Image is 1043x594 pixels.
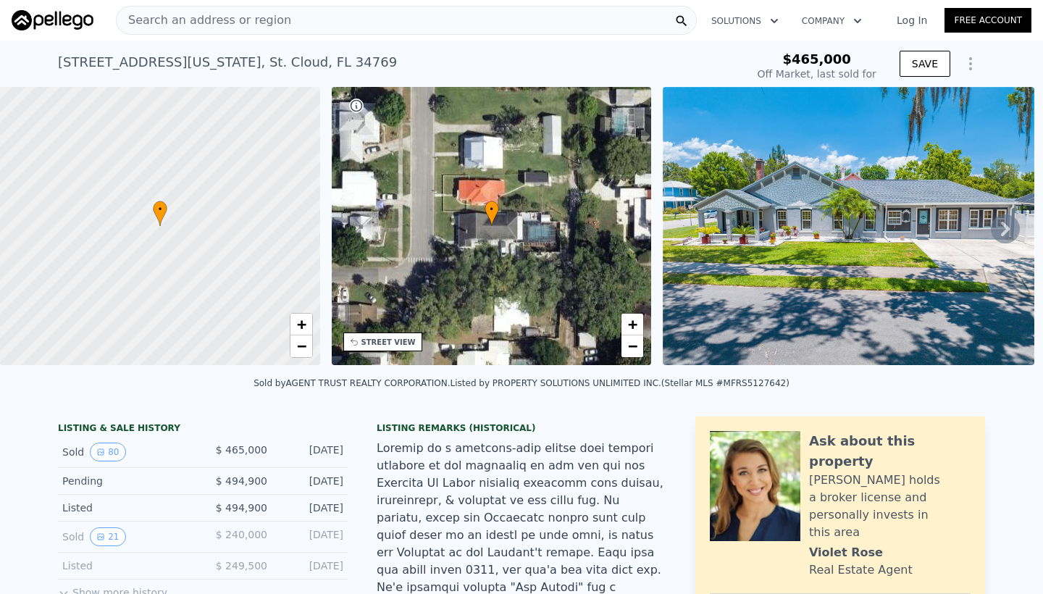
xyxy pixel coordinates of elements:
[62,443,191,461] div: Sold
[279,443,343,461] div: [DATE]
[216,502,267,514] span: $ 494,900
[296,315,306,333] span: +
[216,475,267,487] span: $ 494,900
[62,474,191,488] div: Pending
[62,527,191,546] div: Sold
[361,337,416,348] div: STREET VIEW
[956,49,985,78] button: Show Options
[377,422,666,434] div: Listing Remarks (Historical)
[809,431,971,472] div: Ask about this property
[628,337,637,355] span: −
[621,314,643,335] a: Zoom in
[290,314,312,335] a: Zoom in
[809,561,913,579] div: Real Estate Agent
[451,378,789,388] div: Listed by PROPERTY SOLUTIONS UNLIMITED INC. (Stellar MLS #MFRS5127642)
[628,315,637,333] span: +
[62,501,191,515] div: Listed
[216,560,267,572] span: $ 249,500
[879,13,944,28] a: Log In
[663,87,1034,365] img: Sale: 147857513 Parcel: 46623667
[700,8,790,34] button: Solutions
[12,10,93,30] img: Pellego
[153,201,167,226] div: •
[90,527,125,546] button: View historical data
[62,559,191,573] div: Listed
[485,203,499,216] span: •
[809,544,883,561] div: Violet Rose
[758,67,876,81] div: Off Market, last sold for
[117,12,291,29] span: Search an address or region
[279,559,343,573] div: [DATE]
[621,335,643,357] a: Zoom out
[216,529,267,540] span: $ 240,000
[782,51,851,67] span: $465,000
[254,378,450,388] div: Sold by AGENT TRUST REALTY CORPORATION .
[296,337,306,355] span: −
[90,443,125,461] button: View historical data
[485,201,499,226] div: •
[290,335,312,357] a: Zoom out
[58,52,397,72] div: [STREET_ADDRESS][US_STATE] , St. Cloud , FL 34769
[809,472,971,541] div: [PERSON_NAME] holds a broker license and personally invests in this area
[790,8,874,34] button: Company
[58,422,348,437] div: LISTING & SALE HISTORY
[900,51,950,77] button: SAVE
[153,203,167,216] span: •
[279,527,343,546] div: [DATE]
[216,444,267,456] span: $ 465,000
[279,474,343,488] div: [DATE]
[279,501,343,515] div: [DATE]
[944,8,1031,33] a: Free Account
